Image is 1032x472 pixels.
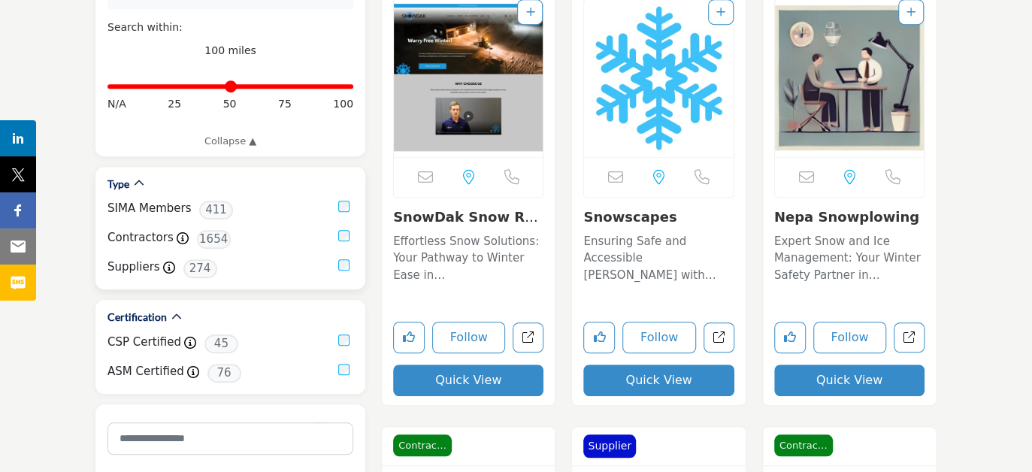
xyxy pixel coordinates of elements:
span: Contractor [393,434,452,457]
button: Follow [813,322,886,353]
h3: SnowDak Snow Removal Brookings, SD [393,209,543,225]
button: Quick View [393,365,543,396]
a: Add To List [525,6,534,18]
a: SnowDak Snow Removal... [393,209,538,241]
button: Like listing [393,322,425,353]
button: Quick View [583,365,734,396]
a: Ensuring Safe and Accessible [PERSON_NAME] with Expert Snow and Ice Management With a dedicated f... [583,229,734,284]
label: Contractors [107,229,174,247]
button: Follow [622,322,695,353]
label: SIMA Members [107,200,191,217]
span: 25 [168,96,181,112]
h3: Nepa Snowplowing [774,209,925,225]
label: ASM Certified [107,363,184,380]
div: Search within: [107,20,353,35]
span: 45 [204,334,238,353]
label: Suppliers [107,259,160,276]
a: Add To List [716,6,725,18]
span: 76 [207,364,241,383]
a: Open nepa-snowplowing in new tab [894,322,925,353]
span: 411 [199,201,233,219]
p: Expert Snow and Ice Management: Your Winter Safety Partner in Northeastern [US_STATE] Founded in ... [774,233,925,284]
a: Snowscapes [583,209,676,225]
h2: Type [107,177,129,192]
a: Open snowdak-snow-removal-brookings-sd in new tab [513,322,543,353]
span: N/A [107,96,126,112]
h3: Snowscapes [583,209,734,225]
input: Contractors checkbox [338,230,350,241]
button: Quick View [774,365,925,396]
input: SIMA Members checkbox [338,201,350,212]
span: 100 miles [204,44,256,56]
a: Collapse ▲ [107,134,353,149]
a: Effortless Snow Solutions: Your Pathway to Winter Ease in [GEOGRAPHIC_DATA] and [GEOGRAPHIC_DATA]... [393,229,543,284]
p: Effortless Snow Solutions: Your Pathway to Winter Ease in [GEOGRAPHIC_DATA] and [GEOGRAPHIC_DATA]... [393,233,543,284]
span: Contractor [774,434,833,457]
button: Like listing [774,322,806,353]
a: Expert Snow and Ice Management: Your Winter Safety Partner in Northeastern [US_STATE] Founded in ... [774,229,925,284]
a: Open snowscapes in new tab [704,322,734,353]
span: 274 [183,259,217,278]
span: 75 [278,96,292,112]
input: CSP Certified checkbox [338,334,350,346]
input: Suppliers checkbox [338,259,350,271]
a: Add To List [906,6,915,18]
button: Follow [432,322,505,353]
p: Supplier [588,438,631,454]
input: Search Category [107,422,353,455]
span: 100 [333,96,353,112]
input: ASM Certified checkbox [338,364,350,375]
h2: Certification [107,310,167,325]
p: Ensuring Safe and Accessible [PERSON_NAME] with Expert Snow and Ice Management With a dedicated f... [583,233,734,284]
span: 50 [223,96,237,112]
span: 1654 [197,230,231,249]
label: CSP Certified [107,334,181,351]
button: Like listing [583,322,615,353]
a: Nepa Snowplowing [774,209,919,225]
